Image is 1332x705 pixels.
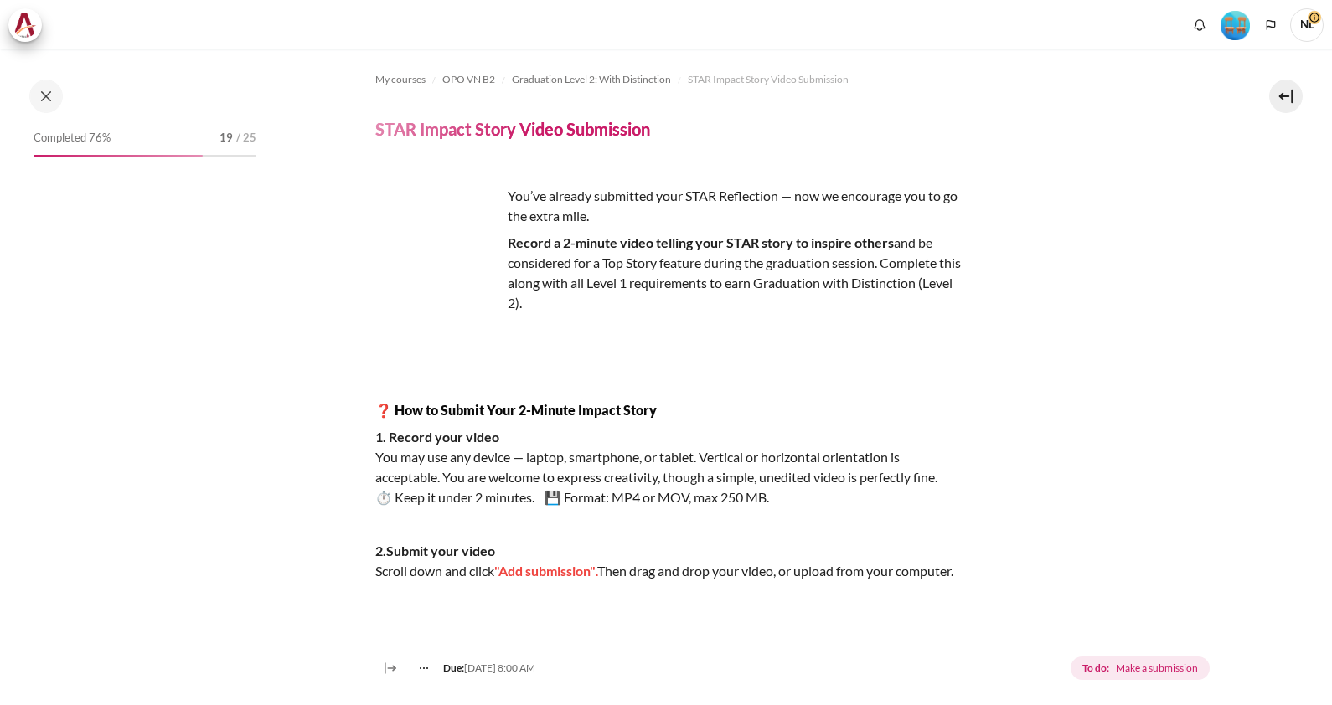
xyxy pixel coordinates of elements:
a: OPO VN B2 [442,69,495,90]
strong: Record a 2-minute video telling your STAR story to inspire others [508,234,894,250]
div: Completion requirements for STAR Impact Story Video Submission [1071,653,1212,683]
span: . [596,563,597,579]
p: Scroll down and click Then drag and drop your video, or upload from your computer. [375,541,962,581]
span: STAR Impact Story Video Submission [688,72,849,87]
a: My courses [375,69,426,90]
span: 19 [219,130,233,147]
img: Level #4 [1221,11,1250,40]
strong: Due: [443,661,464,674]
strong: To do: [1082,661,1109,676]
div: [DATE] 8:00 AM [405,661,535,676]
a: User menu [1290,8,1324,42]
span: / 25 [236,130,256,147]
strong: 1. Record your video [375,429,499,445]
p: and be considered for a Top Story feature during the graduation session. Complete this along with... [375,233,962,313]
button: Languages [1258,13,1283,38]
div: 76% [34,155,203,157]
img: wsed [375,186,501,311]
nav: Navigation bar [375,66,1213,93]
div: Level #4 [1221,9,1250,40]
a: STAR Impact Story Video Submission [688,69,849,90]
p: You’ve already submitted your STAR Reflection — now we encourage you to go the extra mile. [375,186,962,226]
span: NL [1290,8,1324,42]
img: Architeck [13,13,37,38]
a: Architeck Architeck [8,8,50,42]
h4: STAR Impact Story Video Submission [375,118,650,140]
a: Graduation Level 2: With Distinction [512,69,671,90]
span: "Add submission" [494,563,596,579]
strong: 2.Submit your video [375,543,495,558]
p: You may use any device — laptop, smartphone, or tablet. Vertical or horizontal orientation is acc... [375,427,962,507]
span: Graduation Level 2: With Distinction [512,72,671,87]
span: My courses [375,72,426,87]
div: Show notification window with no new notifications [1187,13,1212,38]
a: Level #4 [1214,9,1257,40]
strong: ❓ How to Submit Your 2-Minute Impact Story [375,402,657,418]
span: Completed 76% [34,130,111,147]
span: OPO VN B2 [442,72,495,87]
span: Make a submission [1116,661,1198,676]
